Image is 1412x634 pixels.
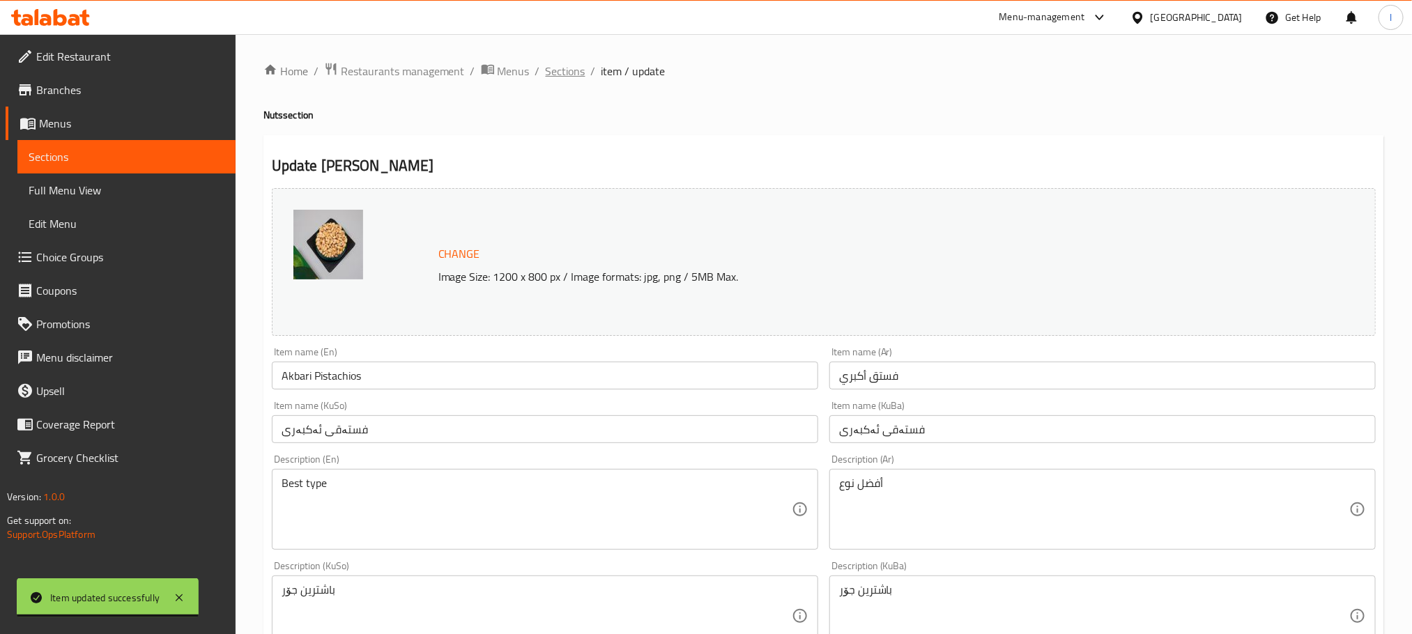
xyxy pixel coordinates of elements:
[29,148,224,165] span: Sections
[6,441,236,474] a: Grocery Checklist
[39,115,224,132] span: Menus
[29,215,224,232] span: Edit Menu
[498,63,530,79] span: Menus
[36,416,224,433] span: Coverage Report
[601,63,666,79] span: item / update
[43,488,65,506] span: 1.0.0
[6,107,236,140] a: Menus
[29,182,224,199] span: Full Menu View
[17,173,236,207] a: Full Menu View
[470,63,475,79] li: /
[1151,10,1243,25] div: [GEOGRAPHIC_DATA]
[7,511,71,529] span: Get support on:
[36,316,224,332] span: Promotions
[591,63,596,79] li: /
[36,349,224,366] span: Menu disclaimer
[829,362,1376,389] input: Enter name Ar
[17,207,236,240] a: Edit Menu
[438,244,480,264] span: Change
[546,63,585,79] a: Sections
[263,63,308,79] a: Home
[481,62,530,80] a: Menus
[17,140,236,173] a: Sections
[6,40,236,73] a: Edit Restaurant
[324,62,465,80] a: Restaurants management
[263,62,1384,80] nav: breadcrumb
[6,73,236,107] a: Branches
[282,477,792,543] textarea: Best type
[293,210,363,279] img: Batam_Nuts_Akbari_pistach638710617136007157.jpg
[50,590,160,605] div: Item updated successfully
[829,415,1376,443] input: Enter name KuBa
[6,341,236,374] a: Menu disclaimer
[341,63,465,79] span: Restaurants management
[535,63,540,79] li: /
[36,282,224,299] span: Coupons
[6,240,236,274] a: Choice Groups
[999,9,1085,26] div: Menu-management
[36,82,224,98] span: Branches
[6,408,236,441] a: Coverage Report
[1390,10,1392,25] span: l
[263,108,1384,122] h4: Nuts section
[314,63,319,79] li: /
[36,382,224,399] span: Upsell
[272,415,818,443] input: Enter name KuSo
[36,449,224,466] span: Grocery Checklist
[6,274,236,307] a: Coupons
[433,268,1229,285] p: Image Size: 1200 x 800 px / Image formats: jpg, png / 5MB Max.
[7,488,41,506] span: Version:
[36,249,224,265] span: Choice Groups
[272,155,1376,176] h2: Update [PERSON_NAME]
[6,307,236,341] a: Promotions
[36,48,224,65] span: Edit Restaurant
[272,362,818,389] input: Enter name En
[6,374,236,408] a: Upsell
[839,477,1349,543] textarea: أفضل نوع
[433,240,486,268] button: Change
[7,525,95,543] a: Support.OpsPlatform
